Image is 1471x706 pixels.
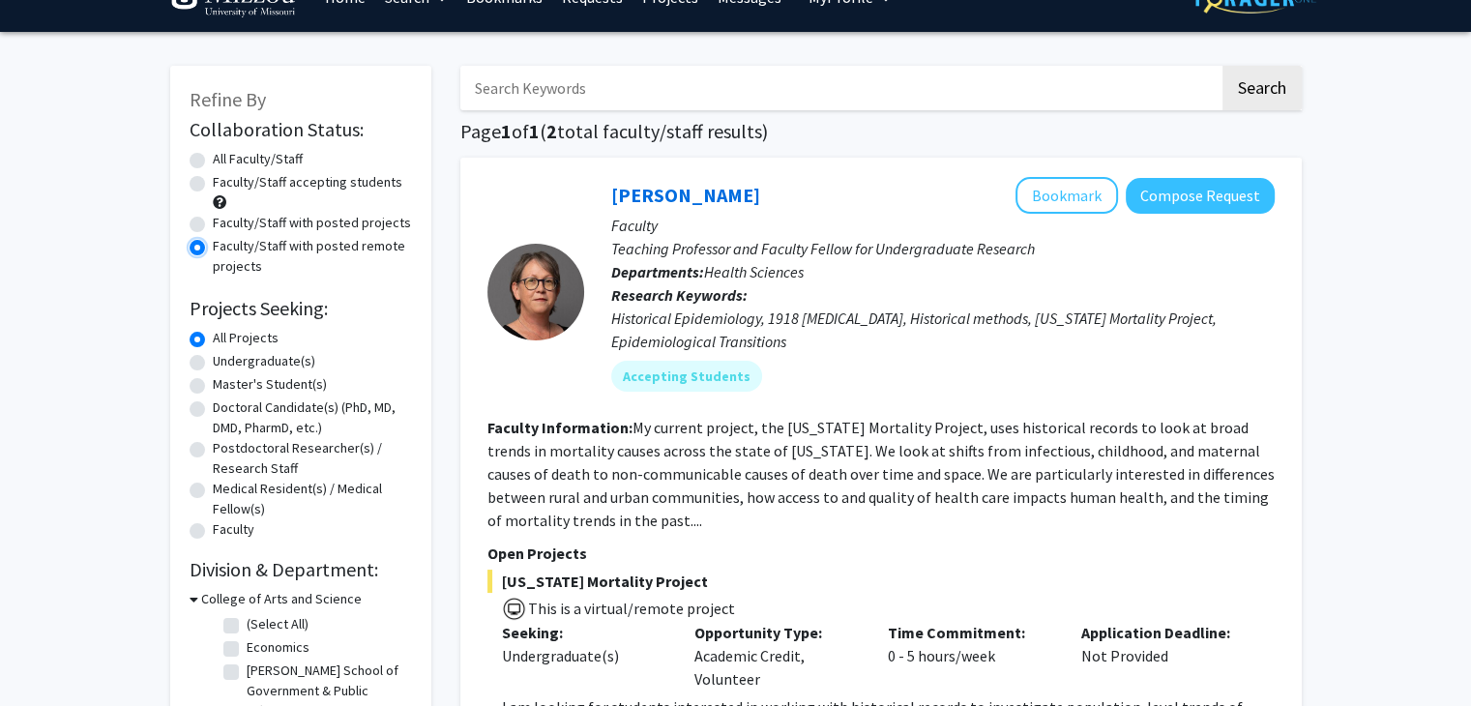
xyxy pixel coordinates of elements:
[247,637,309,658] label: Economics
[213,351,315,371] label: Undergraduate(s)
[190,118,412,141] h2: Collaboration Status:
[190,87,266,111] span: Refine By
[611,237,1275,260] p: Teaching Professor and Faculty Fellow for Undergraduate Research
[611,361,762,392] mat-chip: Accepting Students
[680,621,873,691] div: Academic Credit, Volunteer
[213,149,303,169] label: All Faculty/Staff
[546,119,557,143] span: 2
[201,589,362,609] h3: College of Arts and Science
[15,619,82,691] iframe: Chat
[611,285,748,305] b: Research Keywords:
[611,214,1275,237] p: Faculty
[888,621,1052,644] p: Time Commitment:
[213,519,254,540] label: Faculty
[694,621,859,644] p: Opportunity Type:
[704,262,804,281] span: Health Sciences
[487,570,1275,593] span: [US_STATE] Mortality Project
[501,119,512,143] span: 1
[502,621,666,644] p: Seeking:
[529,119,540,143] span: 1
[460,66,1220,110] input: Search Keywords
[213,374,327,395] label: Master's Student(s)
[247,614,309,634] label: (Select All)
[526,599,735,618] span: This is a virtual/remote project
[213,328,279,348] label: All Projects
[213,213,411,233] label: Faculty/Staff with posted projects
[502,644,666,667] div: Undergraduate(s)
[611,307,1275,353] div: Historical Epidemiology, 1918 [MEDICAL_DATA], Historical methods, [US_STATE] Mortality Project, E...
[213,479,412,519] label: Medical Resident(s) / Medical Fellow(s)
[213,397,412,438] label: Doctoral Candidate(s) (PhD, MD, DMD, PharmD, etc.)
[487,542,1275,565] p: Open Projects
[611,183,760,207] a: [PERSON_NAME]
[460,120,1302,143] h1: Page of ( total faculty/staff results)
[1126,178,1275,214] button: Compose Request to Carolyn Orbann
[190,558,412,581] h2: Division & Department:
[213,438,412,479] label: Postdoctoral Researcher(s) / Research Staff
[487,418,633,437] b: Faculty Information:
[873,621,1067,691] div: 0 - 5 hours/week
[213,236,412,277] label: Faculty/Staff with posted remote projects
[1081,621,1246,644] p: Application Deadline:
[487,418,1275,530] fg-read-more: My current project, the [US_STATE] Mortality Project, uses historical records to look at broad tr...
[213,172,402,192] label: Faculty/Staff accepting students
[611,262,704,281] b: Departments:
[1015,177,1118,214] button: Add Carolyn Orbann to Bookmarks
[190,297,412,320] h2: Projects Seeking:
[1222,66,1302,110] button: Search
[1067,621,1260,691] div: Not Provided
